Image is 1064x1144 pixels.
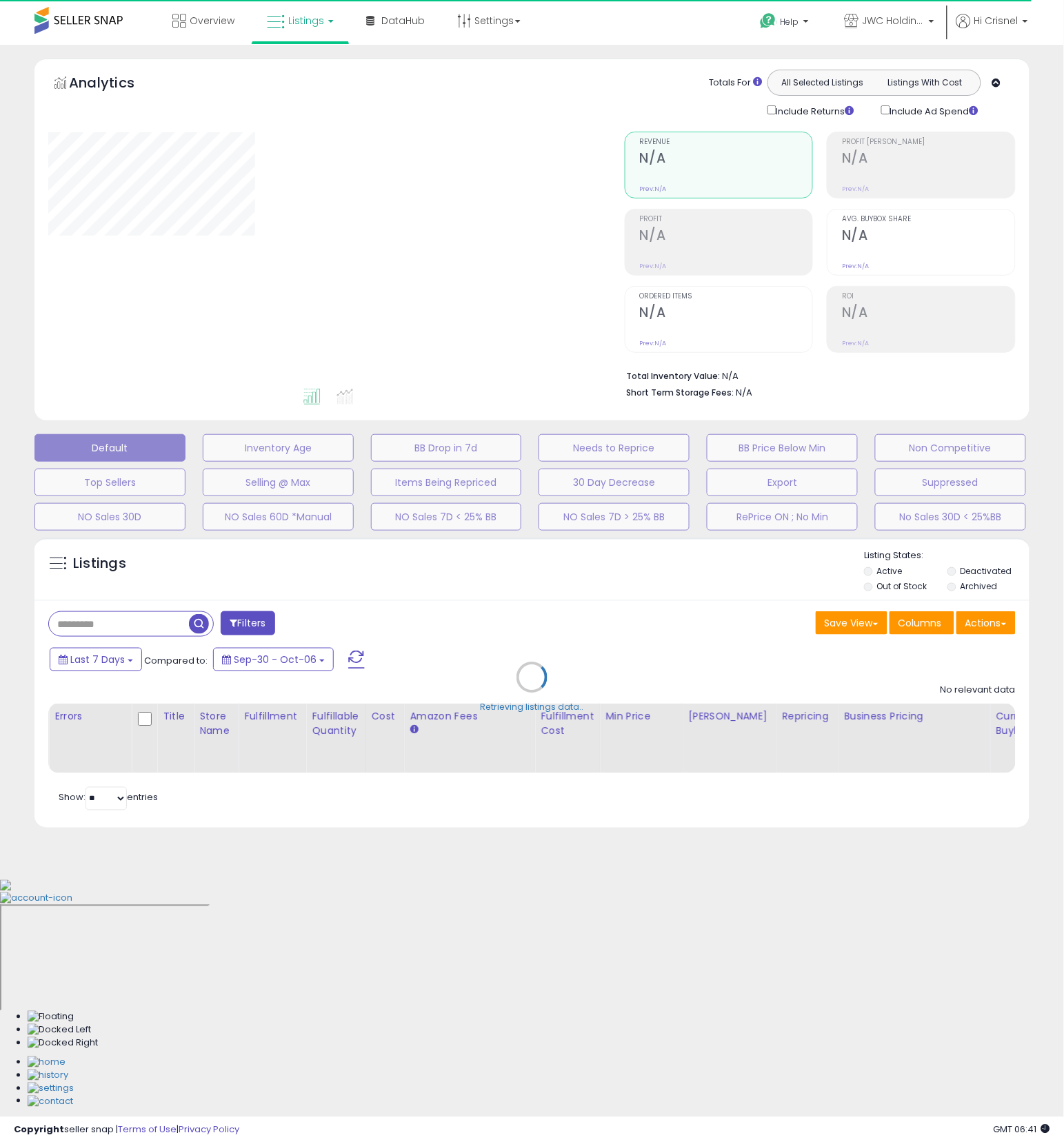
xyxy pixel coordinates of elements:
[288,14,324,28] span: Listings
[627,367,1005,383] li: N/A
[875,434,1026,462] button: Non Competitive
[871,103,1001,118] div: Include Ad Spend
[203,469,354,496] button: Selling @ Max
[640,150,813,169] h2: N/A
[481,702,584,714] div: Retrieving listings data..
[203,434,354,462] button: Inventory Age
[707,469,858,496] button: Export
[627,370,721,382] b: Total Inventory Value:
[28,1011,74,1024] img: Floating
[956,14,1028,45] a: Hi Crisnel
[539,469,690,496] button: 30 Day Decrease
[640,216,813,223] span: Profit
[190,14,234,28] span: Overview
[539,434,690,462] button: Needs to Reprice
[842,227,1015,246] h2: N/A
[34,434,185,462] button: Default
[640,262,667,270] small: Prev: N/A
[842,262,869,270] small: Prev: N/A
[640,339,667,347] small: Prev: N/A
[760,12,777,30] i: Get Help
[371,503,522,531] button: NO Sales 7D < 25% BB
[781,16,799,28] span: Help
[28,1037,98,1050] img: Docked Right
[28,1070,68,1083] img: History
[28,1083,74,1096] img: Settings
[875,503,1026,531] button: No Sales 30D < 25%BB
[842,139,1015,146] span: Profit [PERSON_NAME]
[736,386,753,399] span: N/A
[842,305,1015,323] h2: N/A
[640,139,813,146] span: Revenue
[381,14,425,28] span: DataHub
[69,73,161,96] h5: Analytics
[34,503,185,531] button: NO Sales 30D
[842,293,1015,300] span: ROI
[875,469,1026,496] button: Suppressed
[640,185,667,193] small: Prev: N/A
[28,1096,73,1109] img: Contact
[842,185,869,193] small: Prev: N/A
[28,1024,91,1037] img: Docked Left
[707,503,858,531] button: RePrice ON ; No Min
[539,503,690,531] button: NO Sales 7D > 25% BB
[757,103,871,118] div: Include Returns
[371,469,522,496] button: Items Being Repriced
[842,339,869,347] small: Prev: N/A
[707,434,858,462] button: BB Price Below Min
[772,74,874,92] button: All Selected Listings
[640,305,813,323] h2: N/A
[874,74,976,92] button: Listings With Cost
[863,14,925,28] span: JWC Holdings
[709,76,763,90] div: Totals For
[842,216,1015,223] span: Avg. Buybox Share
[974,14,1018,28] span: Hi Crisnel
[371,434,522,462] button: BB Drop in 7d
[640,227,813,246] h2: N/A
[34,469,185,496] button: Top Sellers
[750,2,823,45] a: Help
[640,293,813,300] span: Ordered Items
[203,503,354,531] button: NO Sales 60D *Manual
[627,387,734,398] b: Short Term Storage Fees:
[842,150,1015,169] h2: N/A
[28,1056,66,1070] img: Home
